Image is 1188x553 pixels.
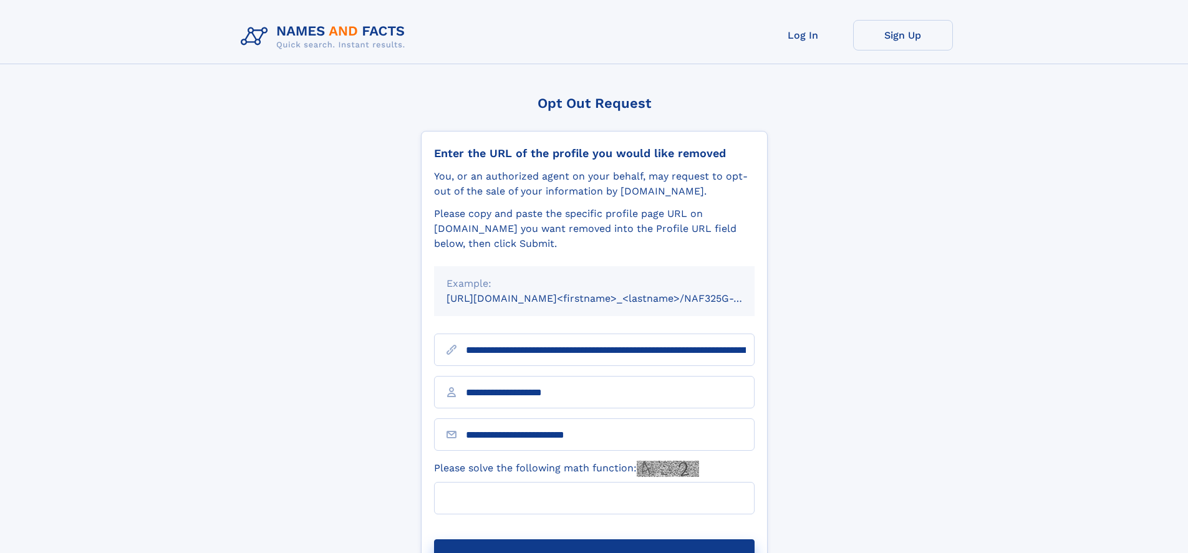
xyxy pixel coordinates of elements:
div: Enter the URL of the profile you would like removed [434,147,755,160]
small: [URL][DOMAIN_NAME]<firstname>_<lastname>/NAF325G-xxxxxxxx [447,292,778,304]
a: Sign Up [853,20,953,50]
div: Please copy and paste the specific profile page URL on [DOMAIN_NAME] you want removed into the Pr... [434,206,755,251]
div: Opt Out Request [421,95,768,111]
div: You, or an authorized agent on your behalf, may request to opt-out of the sale of your informatio... [434,169,755,199]
img: Logo Names and Facts [236,20,415,54]
div: Example: [447,276,742,291]
label: Please solve the following math function: [434,461,699,477]
a: Log In [753,20,853,50]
